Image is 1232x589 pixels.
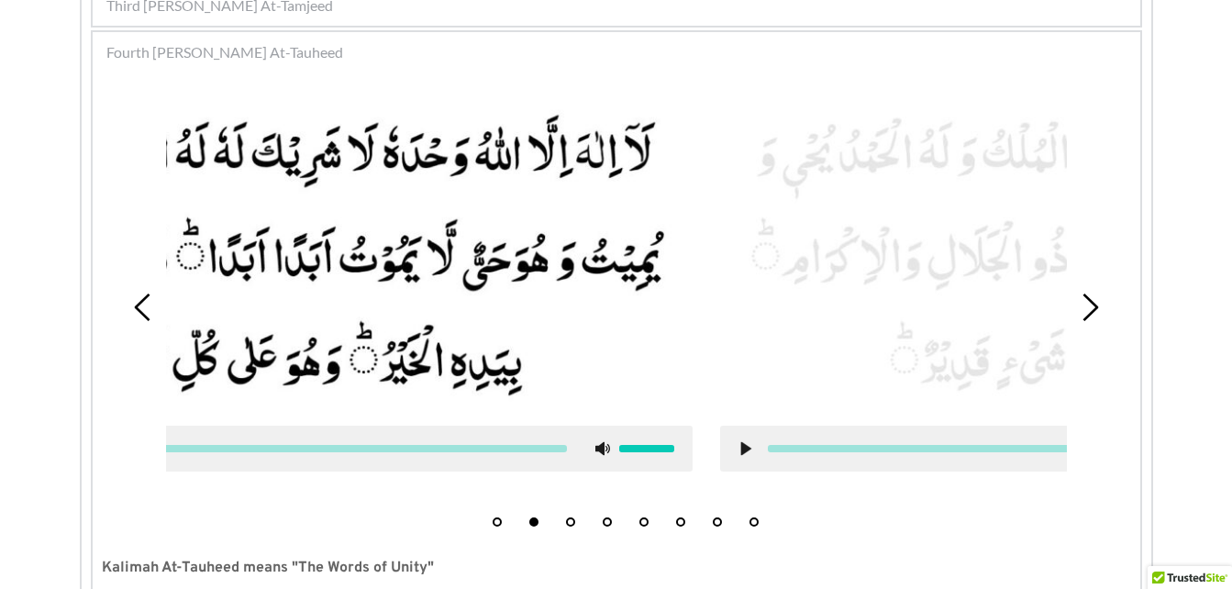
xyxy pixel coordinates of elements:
button: 6 of 8 [676,517,685,527]
button: 3 of 8 [566,517,575,527]
button: 5 of 8 [639,517,649,527]
strong: Kalimah At-Tauheed means "The Words of Unity" [102,559,434,577]
button: 8 of 8 [749,517,759,527]
button: 2 of 8 [529,517,538,527]
button: 1 of 8 [493,517,502,527]
button: 7 of 8 [713,517,722,527]
button: 4 of 8 [603,517,612,527]
span: Fourth [PERSON_NAME] At-Tauheed [106,41,343,63]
